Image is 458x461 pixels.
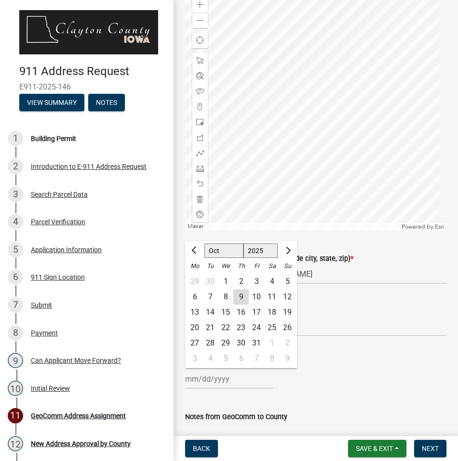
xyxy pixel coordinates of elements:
img: Clayton County, Iowa [19,10,158,54]
div: Sunday, October 19, 2025 [280,305,295,320]
button: Save & Exit [348,440,406,457]
div: Saturday, November 8, 2025 [264,351,280,366]
div: 11 [264,289,280,305]
div: Wednesday, October 15, 2025 [218,305,233,320]
button: Next [414,440,446,457]
button: Notes [88,94,125,111]
div: 3 [249,274,264,289]
div: 8 [264,351,280,366]
div: Sunday, October 26, 2025 [280,320,295,335]
div: Monday, October 13, 2025 [187,305,202,320]
div: Monday, October 20, 2025 [187,320,202,335]
div: Sunday, October 5, 2025 [280,274,295,289]
div: 7 [249,351,264,366]
h4: 911 Address Request [19,64,166,78]
div: Th [233,258,249,274]
div: Introduction to E-911 Address Request [31,163,147,170]
div: Friday, November 7, 2025 [249,351,264,366]
div: Tu [202,258,218,274]
div: Saturday, October 4, 2025 [264,274,280,289]
div: Saturday, November 1, 2025 [264,335,280,351]
div: Friday, October 10, 2025 [249,289,264,305]
div: GeoComm Address Assignment [31,412,126,419]
div: 2 [280,335,295,351]
div: Saturday, October 18, 2025 [264,305,280,320]
div: 24 [249,320,264,335]
div: 3 [8,187,23,202]
div: 10 [249,289,264,305]
div: Fr [249,258,264,274]
div: 4 [8,214,23,230]
div: Mo [187,258,202,274]
div: 26 [280,320,295,335]
div: Wednesday, November 5, 2025 [218,351,233,366]
div: Monday, September 29, 2025 [187,274,202,289]
button: Next month [282,243,293,258]
div: Friday, October 3, 2025 [249,274,264,289]
div: 18 [264,305,280,320]
div: 4 [264,274,280,289]
div: Find my location [192,33,208,48]
div: Thursday, October 2, 2025 [233,274,249,289]
select: Select month [204,243,243,258]
div: 29 [187,274,202,289]
div: 5 [218,351,233,366]
div: 7 [202,289,218,305]
span: Next [422,445,439,452]
div: 27 [187,335,202,351]
div: Monday, October 6, 2025 [187,289,202,305]
div: Friday, October 31, 2025 [249,335,264,351]
div: 29 [218,335,233,351]
div: We [218,258,233,274]
div: 19 [280,305,295,320]
div: 5 [8,242,23,257]
div: Sunday, October 12, 2025 [280,289,295,305]
div: Thursday, October 30, 2025 [233,335,249,351]
div: 3 [187,351,202,366]
div: Thursday, October 9, 2025 [233,289,249,305]
div: 30 [202,274,218,289]
div: 30 [233,335,249,351]
div: 22 [218,320,233,335]
div: Payment [31,330,58,336]
div: Sa [264,258,280,274]
div: 8 [8,325,23,341]
div: Friday, October 17, 2025 [249,305,264,320]
div: 6 [8,269,23,285]
div: Wednesday, October 1, 2025 [218,274,233,289]
div: 8 [218,289,233,305]
div: 12 [280,289,295,305]
div: Initial Review [31,385,70,392]
div: Su [280,258,295,274]
div: Saturday, October 11, 2025 [264,289,280,305]
div: 12 [8,436,23,451]
button: Previous month [189,243,201,258]
div: 9 [233,289,249,305]
wm-modal-confirm: Notes [88,99,125,107]
div: 2 [8,159,23,174]
div: Search Parcel Data [31,191,88,198]
select: Select year [243,243,278,258]
div: 6 [233,351,249,366]
button: Back [185,440,218,457]
div: Wednesday, October 29, 2025 [218,335,233,351]
button: View Summary [19,94,84,111]
div: 10 [8,381,23,396]
span: E911-2025-146 [19,82,154,91]
label: Notes from GeoComm to County [185,414,287,421]
div: 6 [187,289,202,305]
div: Maxar [185,223,399,230]
div: Application Information [31,246,102,253]
div: 1 [264,335,280,351]
div: Tuesday, September 30, 2025 [202,274,218,289]
div: 21 [202,320,218,335]
div: Thursday, November 6, 2025 [233,351,249,366]
div: 9 [8,353,23,368]
div: 31 [249,335,264,351]
div: Wednesday, October 22, 2025 [218,320,233,335]
div: Monday, November 3, 2025 [187,351,202,366]
div: Building Permit [31,135,76,142]
div: Powered by [399,223,446,230]
div: Thursday, October 23, 2025 [233,320,249,335]
div: Friday, October 24, 2025 [249,320,264,335]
